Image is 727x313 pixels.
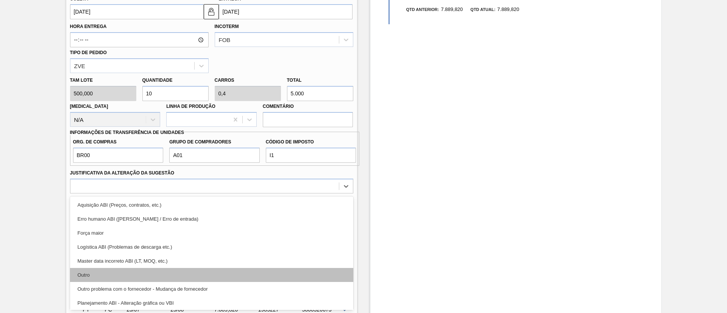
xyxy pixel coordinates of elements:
[207,7,216,16] img: unlocked
[70,75,136,86] label: Tam lote
[70,240,353,254] div: Logística ABI (Problemas de descarga etc.)
[70,4,204,19] input: dd/mm/yyyy
[70,130,184,135] label: Informações de Transferência de Unidades
[70,195,353,206] label: Observações
[497,6,519,12] span: 7.889,820
[70,296,353,310] div: Planejamento ABI - Alteração gráfica ou VBI
[166,104,215,109] label: Linha de Produção
[266,137,356,148] label: Código de Imposto
[287,78,302,83] label: Total
[215,24,239,29] label: Incoterm
[70,170,175,176] label: Justificativa da Alteração da Sugestão
[70,21,209,32] label: Hora Entrega
[215,78,234,83] label: Carros
[263,101,353,112] label: Comentário
[470,7,495,12] span: Qtd atual:
[441,6,463,12] span: 7.889,820
[70,104,108,109] label: [MEDICAL_DATA]
[70,226,353,240] div: Força maior
[204,4,219,19] button: unlocked
[70,198,353,212] div: Aquisição ABI (Preços, contratos, etc.)
[74,62,85,69] div: ZVE
[70,268,353,282] div: Outro
[70,50,107,55] label: Tipo de pedido
[70,254,353,268] div: Master data incorreto ABI (LT, MOQ, etc.)
[219,4,353,19] input: dd/mm/yyyy
[406,7,439,12] span: Qtd anterior:
[70,212,353,226] div: Erro humano ABI ([PERSON_NAME] / Erro de entrada)
[73,137,164,148] label: Org. de Compras
[219,37,231,43] div: FOB
[142,78,173,83] label: Quantidade
[169,137,260,148] label: Grupo de Compradores
[70,282,353,296] div: Outro problema com o fornecedor - Mudança de fornecedor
